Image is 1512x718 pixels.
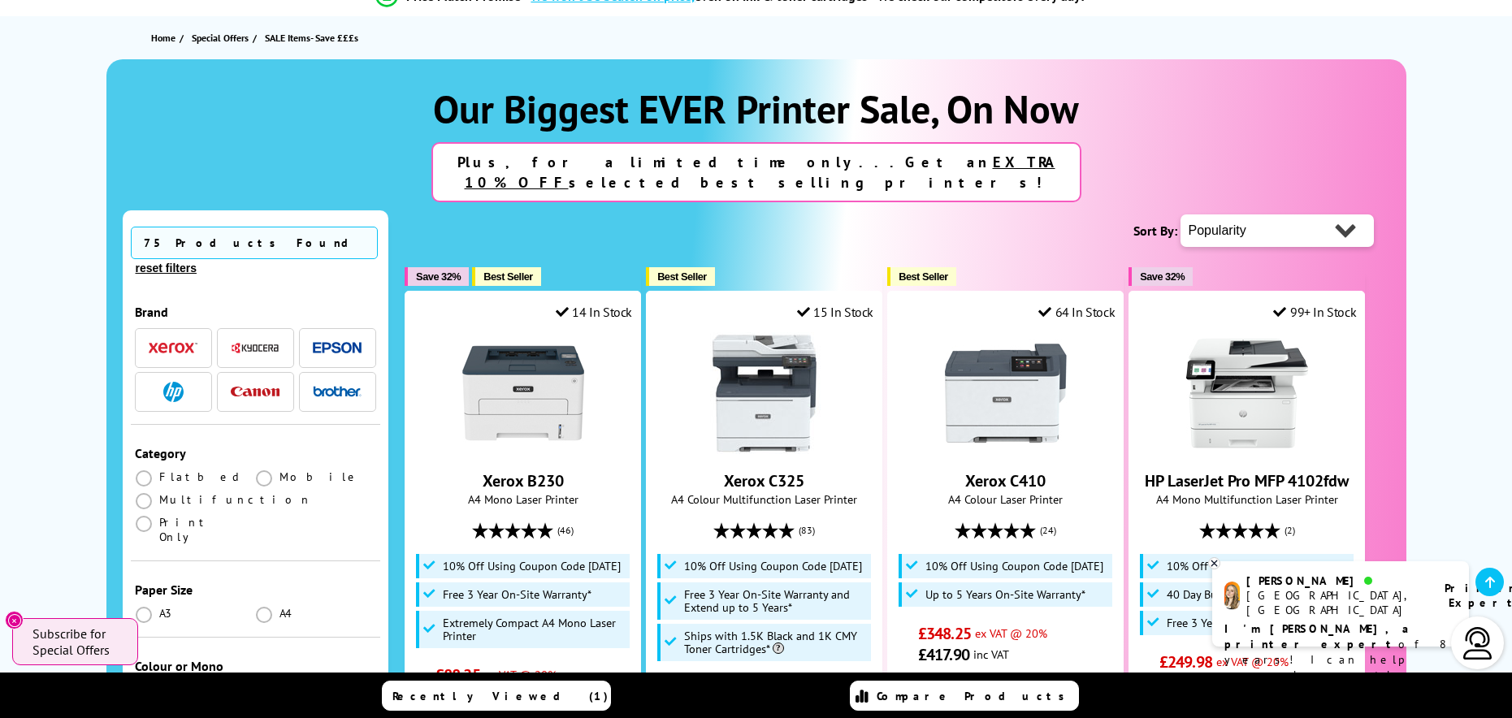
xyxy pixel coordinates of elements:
[556,304,632,320] div: 14 In Stock
[159,492,312,507] span: Multifunction
[1167,560,1345,573] span: 10% Off Using Coupon Code [DATE]
[1186,441,1308,457] a: HP LaserJet Pro MFP 4102fdw
[887,267,956,286] button: Best Seller
[1145,470,1349,491] a: HP LaserJet Pro MFP 4102fdw
[973,647,1009,662] span: inc VAT
[313,342,362,354] img: Epson
[151,29,180,46] a: Home
[5,611,24,629] button: Close
[192,29,249,46] span: Special Offers
[945,332,1067,454] img: Xerox C410
[392,689,609,703] span: Recently Viewed (1)
[462,441,584,457] a: Xerox B230
[135,658,377,674] div: Colour or Mono
[226,337,284,359] button: Kyocera
[975,625,1047,641] span: ex VAT @ 20%
[684,588,868,614] span: Free 3 Year On-Site Warranty and Extend up to 5 Years*
[1129,267,1193,286] button: Save 32%
[159,469,245,484] span: Flatbed
[1159,651,1212,673] span: £249.98
[231,387,279,397] img: Canon
[704,441,825,457] a: Xerox C325
[1216,654,1289,669] span: ex VAT @ 20%
[646,267,715,286] button: Best Seller
[443,616,626,642] span: Extremely Compact A4 Mono Laser Printer
[1186,332,1308,454] img: HP LaserJet Pro MFP 4102fdw
[483,470,564,491] a: Xerox B230
[414,491,632,507] span: A4 Mono Laser Printer
[231,342,279,354] img: Kyocera
[443,588,591,601] span: Free 3 Year On-Site Warranty*
[131,227,378,259] span: 75 Products Found
[226,381,284,403] button: Canon
[465,153,1055,192] u: EXTRA 10% OFF
[32,625,122,658] span: Subscribe for Special Offers
[308,381,366,403] button: Brother
[1246,573,1424,588] div: [PERSON_NAME]
[1140,270,1185,283] span: Save 32%
[1038,304,1115,320] div: 64 In Stock
[405,267,469,286] button: Save 32%
[1273,304,1356,320] div: 99+ In Stock
[313,386,362,397] img: Brother
[896,491,1115,507] span: A4 Colour Laser Printer
[557,515,574,546] span: (46)
[144,381,202,403] button: HP
[265,32,358,44] span: SALE Items- Save £££s
[945,441,1067,457] a: Xerox C410
[724,470,804,491] a: Xerox C325
[1224,582,1240,610] img: amy-livechat.png
[382,681,611,711] a: Recently Viewed (1)
[131,261,201,275] button: reset filters
[704,332,825,454] img: Xerox C325
[163,382,184,402] img: HP
[1133,223,1177,239] span: Sort By:
[965,470,1046,491] a: Xerox C410
[443,560,621,573] span: 10% Off Using Coupon Code [DATE]
[159,606,174,621] span: A3
[797,304,873,320] div: 15 In Stock
[144,337,202,359] button: Xerox
[657,270,707,283] span: Best Seller
[850,681,1079,711] a: Compare Products
[1040,515,1056,546] span: (24)
[135,582,377,598] div: Paper Size
[918,644,969,665] span: £417.90
[159,515,256,544] span: Print Only
[799,515,815,546] span: (83)
[684,560,862,573] span: 10% Off Using Coupon Code [DATE]
[435,664,480,686] span: £88.25
[135,304,377,320] div: Brand
[279,469,360,484] span: Mobile
[457,153,1055,192] strong: Plus, for a limited time only...Get an selected best selling printers!
[655,491,873,507] span: A4 Colour Multifunction Laser Printer
[684,629,868,655] span: Ships with 1.5K Black and 1K CMY Toner Cartridges*
[1224,621,1414,651] b: I'm [PERSON_NAME], a printer expert
[279,606,294,621] span: A4
[918,623,971,644] span: £348.25
[123,84,1390,134] h1: Our Biggest EVER Printer Sale, On Now
[1246,588,1424,617] div: [GEOGRAPHIC_DATA], [GEOGRAPHIC_DATA]
[192,29,253,46] a: Special Offers
[877,689,1073,703] span: Compare Products
[472,267,541,286] button: Best Seller
[1285,515,1295,546] span: (2)
[135,445,377,461] div: Category
[925,588,1085,601] span: Up to 5 Years On-Site Warranty*
[899,270,948,283] span: Best Seller
[308,337,366,359] button: Epson
[1137,491,1356,507] span: A4 Mono Multifunction Laser Printer
[484,667,557,682] span: ex VAT @ 20%
[483,270,533,283] span: Best Seller
[149,342,197,353] img: Xerox
[1462,627,1494,660] img: user-headset-light.svg
[1167,588,1281,601] span: 40 Day Buy & Try Offer
[462,332,584,454] img: Xerox B230
[416,270,461,283] span: Save 32%
[1167,616,1270,629] span: Free 3 Year Warranty
[1224,621,1457,699] p: of 8 years! I can help you choose the right product
[925,560,1103,573] span: 10% Off Using Coupon Code [DATE]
